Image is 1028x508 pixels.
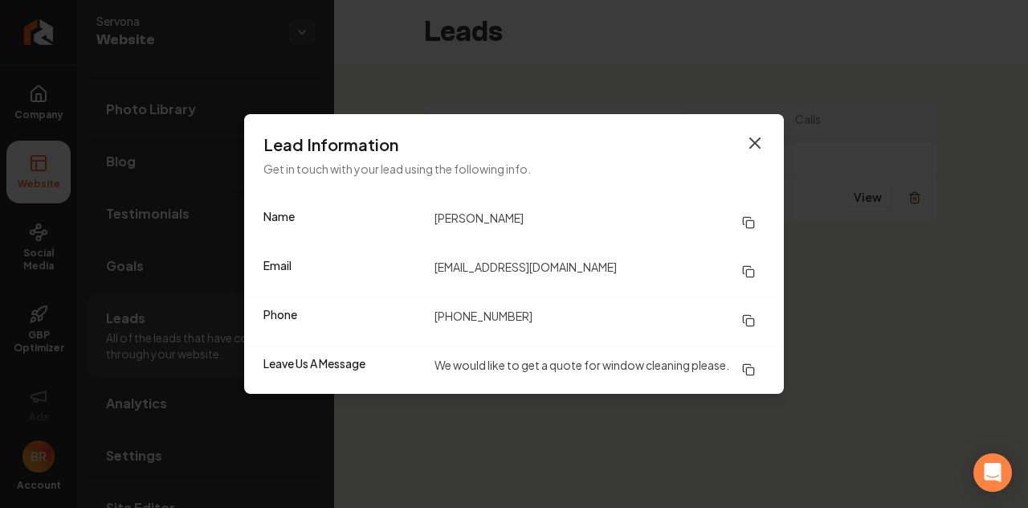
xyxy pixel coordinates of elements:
h3: Lead Information [263,133,765,156]
dt: Phone [263,306,422,335]
dd: We would like to get a quote for window cleaning please. [434,355,765,384]
dt: Name [263,208,422,237]
dt: Leave Us A Message [263,355,422,384]
p: Get in touch with your lead using the following info. [263,159,765,178]
dd: [PERSON_NAME] [434,208,765,237]
dd: [PHONE_NUMBER] [434,306,765,335]
dd: [EMAIL_ADDRESS][DOMAIN_NAME] [434,257,765,286]
dt: Email [263,257,422,286]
